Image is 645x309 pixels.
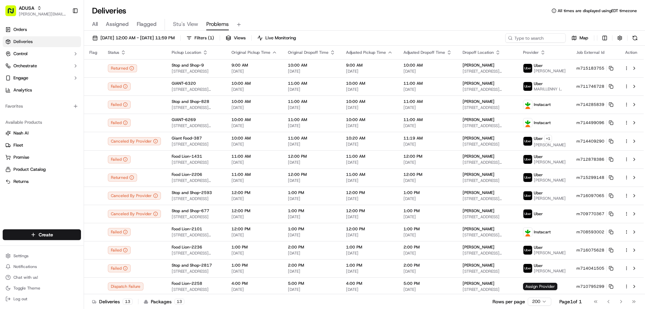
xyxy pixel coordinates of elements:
span: [PERSON_NAME] [463,81,494,86]
button: Chat with us! [3,273,81,282]
div: Past conversations [7,87,45,93]
span: Food Lion-2206 [172,172,202,177]
span: Flagged [137,20,157,28]
button: Filters(1) [183,33,217,43]
button: [DATE] 12:00 AM - [DATE] 11:59 PM [89,33,178,43]
span: Create [39,231,53,238]
button: ADUSA [19,5,34,11]
div: Failed [108,155,131,163]
span: [DATE] [288,142,335,147]
span: 12:00 PM [288,154,335,159]
div: 💻 [57,151,62,156]
span: [STREET_ADDRESS] [463,142,512,147]
div: 📗 [7,151,12,156]
span: Problems [206,20,229,28]
span: [STREET_ADDRESS][PERSON_NAME] [463,196,512,201]
span: [STREET_ADDRESS][PERSON_NAME][PERSON_NAME] [172,87,221,92]
input: Type to search [505,33,566,43]
span: Uber [534,154,543,159]
span: m715183755 [576,66,604,71]
button: Returned [108,173,137,182]
button: Notifications [3,262,81,271]
span: [DATE] [231,214,277,220]
span: 12:00 PM [403,154,452,159]
a: Fleet [5,142,78,148]
button: Promise [3,152,81,163]
button: Canceled By Provider [108,137,161,145]
span: 9:00 AM [346,63,393,68]
span: Uber [534,136,543,141]
span: Uber [534,190,543,196]
span: 11:00 AM [288,136,335,141]
a: Orders [3,24,81,35]
span: [PERSON_NAME] [534,68,566,74]
span: [STREET_ADDRESS][PERSON_NAME] [463,69,512,74]
span: 1:00 PM [288,226,335,232]
span: Food Lion-1431 [172,154,202,159]
span: [DATE] [346,214,393,220]
button: Failed [108,82,131,90]
span: Knowledge Base [13,150,51,157]
span: m714041505 [576,266,604,271]
span: m715299148 [576,175,604,180]
span: 1:00 PM [288,190,335,195]
span: [STREET_ADDRESS] [172,69,221,74]
span: [DATE] [231,160,277,165]
span: [DATE] [231,196,277,201]
button: m710795299 [576,284,613,289]
div: Favorites [3,101,81,112]
span: 10:00 AM [403,63,452,68]
button: Log out [3,294,81,304]
span: 10:00 AM [231,117,277,122]
span: [DATE] [403,178,452,183]
span: [PERSON_NAME] [463,226,494,232]
span: Orders [13,27,27,33]
button: Returned [108,64,137,72]
span: 9:00 AM [231,63,277,68]
span: [PERSON_NAME] [463,208,494,214]
div: Action [624,50,638,55]
span: Returns [13,179,29,185]
span: 12:00 PM [346,226,393,232]
button: Map [568,33,591,43]
span: GIANT-6320 [172,81,196,86]
span: Stop and Shop-677 [172,208,209,214]
span: [PERSON_NAME] [463,172,494,177]
button: Refresh [630,33,640,43]
span: Stop and Shop-828 [172,99,209,104]
span: Status [108,50,119,55]
h1: Deliveries [92,5,126,16]
span: m712878386 [576,157,604,162]
span: 11:00 AM [231,154,277,159]
span: 12:00 PM [403,172,452,177]
img: 3855928211143_97847f850aaaf9af0eff_72.jpg [14,64,26,76]
button: m716075628 [576,247,613,253]
a: Nash AI [5,130,78,136]
img: 1736555255976-a54dd68f-1ca7-489b-9aae-adbdc363a1c4 [7,64,19,76]
span: 11:19 AM [403,136,452,141]
span: Chat with us! [13,275,38,280]
span: [DATE] [288,87,335,92]
span: [DATE] [346,123,393,128]
input: Got a question? Start typing here... [17,43,121,50]
span: m714285839 [576,102,604,107]
span: Map [579,35,588,41]
button: m715183755 [576,66,613,71]
button: m715299148 [576,175,613,180]
img: profile_uber_ahold_partner.png [523,82,532,91]
span: [STREET_ADDRESS] [172,214,221,220]
span: Giant Food-387 [172,136,202,141]
span: All times are displayed using EDT timezone [558,8,637,13]
button: Failed [108,119,131,127]
span: m710795299 [576,284,604,289]
span: • [56,122,58,128]
div: Failed [108,264,131,272]
a: 📗Knowledge Base [4,148,54,160]
span: Stu's View [173,20,198,28]
span: m709770367 [576,211,604,217]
